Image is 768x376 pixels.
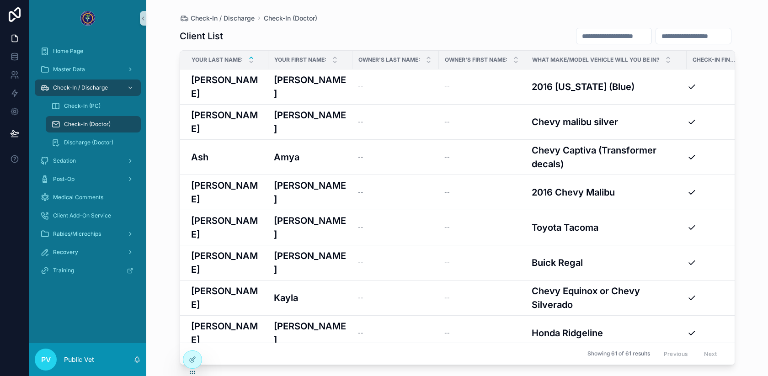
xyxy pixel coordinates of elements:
span: -- [444,83,450,90]
h3: Honda Ridgeline [532,326,603,340]
a: Check-In (Doctor) [46,116,141,132]
a: Client Add-On Service [35,207,141,224]
a: [PERSON_NAME] [274,108,347,136]
span: Check-In (Doctor) [64,121,111,128]
h3: Kayla [274,291,298,305]
a: 2016 Chevy Malibu [532,185,681,199]
span: Check-In Finalized? [693,56,739,64]
h3: Toyota Tacoma [532,221,598,234]
span: What Make/Model Vehicle Will You Be In? [532,56,660,64]
a: Check-In / Discharge [180,14,255,23]
a: Post-Op [35,171,141,187]
p: Public Vet [64,355,94,364]
h3: Chevy malibu silver [532,115,618,129]
a: Ash [191,150,263,164]
h3: Amya [274,150,299,164]
a: -- [444,83,521,90]
a: -- [358,154,433,161]
a: Check-In (Doctor) [264,14,317,23]
span: Rabies/Microchips [53,230,101,238]
span: Post-Op [53,175,75,183]
a: Honda Ridgeline [532,326,681,340]
a: Check-In / Discharge [35,79,141,96]
span: -- [358,329,363,337]
span: Your Last Name: [192,56,243,64]
span: Your First Name: [274,56,326,64]
span: -- [358,294,363,302]
a: Discharge (Doctor) [46,134,141,151]
a: [PERSON_NAME] [274,214,347,241]
span: Recovery [53,249,78,256]
span: Discharge (Doctor) [64,139,113,146]
a: Chevy Equinox or Chevy Silverado [532,284,681,312]
a: [PERSON_NAME] [191,73,263,101]
span: Sedation [53,157,76,164]
a: [PERSON_NAME] [274,249,347,276]
a: -- [358,259,433,266]
a: -- [444,189,521,196]
a: -- [358,189,433,196]
div: scrollable content [29,37,146,291]
a: Check-In (PC) [46,98,141,114]
h3: Ash [191,150,208,164]
a: -- [358,118,433,126]
a: Chevy Captiva (Transformer decals) [532,143,681,171]
a: [PERSON_NAME] [191,319,263,347]
span: Home Page [53,48,83,55]
a: Buick Regal [532,256,681,270]
span: -- [358,224,363,231]
h1: Client List [180,30,223,42]
span: -- [444,154,450,161]
a: [PERSON_NAME] [191,284,263,312]
a: Rabies/Microchips [35,226,141,242]
a: Recovery [35,244,141,260]
span: Check-In / Discharge [191,14,255,23]
a: Home Page [35,43,141,59]
h3: 2016 Chevy Malibu [532,185,615,199]
span: Check-In (PC) [64,102,101,110]
span: Check-In / Discharge [53,84,108,91]
a: -- [358,294,433,302]
a: Training [35,262,141,279]
span: Owner's Last Name: [358,56,420,64]
img: App logo [80,11,95,26]
a: [PERSON_NAME] [191,249,263,276]
a: Master Data [35,61,141,78]
a: [PERSON_NAME] [274,179,347,206]
a: -- [444,329,521,337]
a: [PERSON_NAME] [274,73,347,101]
span: -- [444,224,450,231]
h3: Buick Regal [532,256,583,270]
a: Amya [274,150,347,164]
a: Sedation [35,153,141,169]
a: -- [444,259,521,266]
span: Client Add-On Service [53,212,111,219]
a: -- [444,118,521,126]
a: [PERSON_NAME] [274,319,347,347]
a: Chevy malibu silver [532,115,681,129]
span: -- [444,118,450,126]
a: [PERSON_NAME] [191,214,263,241]
span: -- [358,259,363,266]
span: -- [358,154,363,161]
a: [PERSON_NAME] [191,179,263,206]
span: Training [53,267,74,274]
a: -- [358,224,433,231]
a: Kayla [274,291,347,305]
span: -- [444,189,450,196]
h3: 2016 [US_STATE] (Blue) [532,80,635,94]
a: [PERSON_NAME] [191,108,263,136]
